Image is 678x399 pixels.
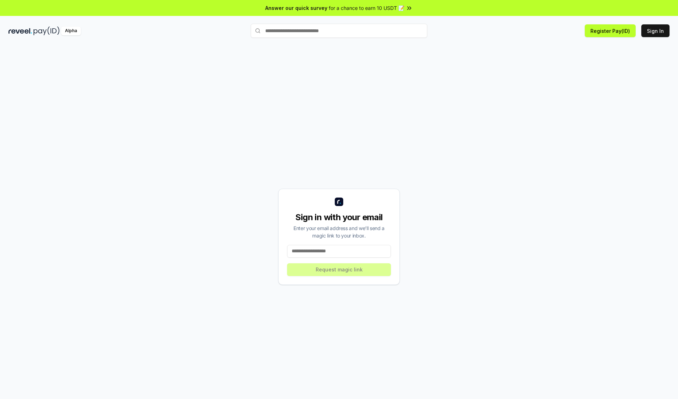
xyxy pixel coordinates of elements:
button: Register Pay(ID) [585,24,636,37]
div: Enter your email address and we’ll send a magic link to your inbox. [287,224,391,239]
button: Sign In [641,24,670,37]
img: reveel_dark [8,27,32,35]
img: logo_small [335,198,343,206]
span: Answer our quick survey [265,4,327,12]
span: for a chance to earn 10 USDT 📝 [329,4,404,12]
div: Alpha [61,27,81,35]
div: Sign in with your email [287,212,391,223]
img: pay_id [34,27,60,35]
